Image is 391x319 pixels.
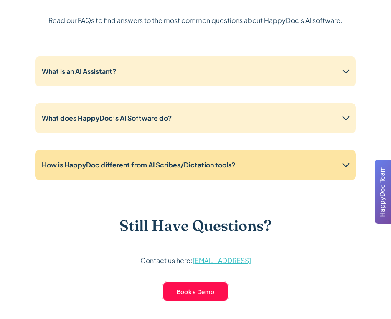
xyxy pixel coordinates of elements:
[42,114,172,122] strong: What does HappyDoc’s AI Software do?
[42,67,116,76] strong: What is an AI Assistant?
[162,281,229,301] a: Book a Demo
[193,256,251,265] a: [EMAIL_ADDRESS]
[140,255,251,266] p: Contact us here:
[119,217,272,235] h3: Still Have Questions?
[42,160,235,169] strong: How is HappyDoc different from AI Scribes/Dictation tools?
[48,15,343,26] p: Read our FAQs to find answers to the most common questions about HappyDoc's AI software.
